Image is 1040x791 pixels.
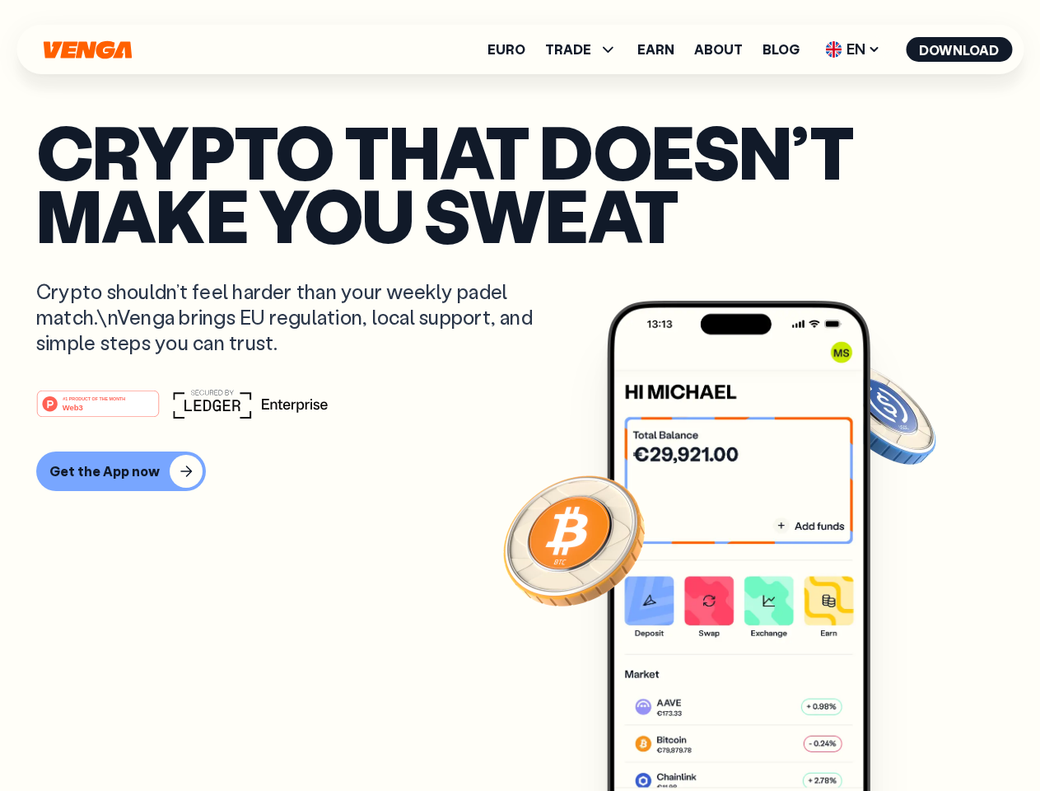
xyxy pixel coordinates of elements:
a: Get the App now [36,452,1004,491]
span: TRADE [545,43,591,56]
span: EN [819,36,886,63]
button: Get the App now [36,452,206,491]
tspan: #1 PRODUCT OF THE MONTH [63,395,125,400]
img: Bitcoin [500,466,648,614]
div: Get the App now [49,463,160,480]
p: Crypto shouldn’t feel harder than your weekly padel match.\nVenga brings EU regulation, local sup... [36,278,557,356]
a: Blog [763,43,800,56]
a: About [694,43,743,56]
a: Earn [637,43,674,56]
tspan: Web3 [63,402,83,411]
a: #1 PRODUCT OF THE MONTHWeb3 [36,400,160,421]
svg: Home [41,40,133,59]
img: flag-uk [825,41,842,58]
span: TRADE [545,40,618,59]
p: Crypto that doesn’t make you sweat [36,119,1004,246]
img: USDC coin [821,354,940,473]
button: Download [906,37,1012,62]
a: Euro [487,43,525,56]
